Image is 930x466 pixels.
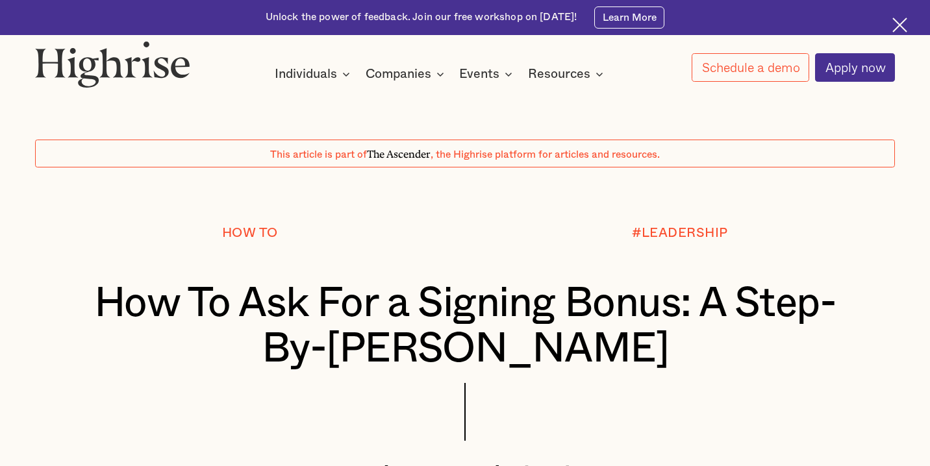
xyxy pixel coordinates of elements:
a: Learn More [594,6,664,29]
img: Cross icon [892,18,907,32]
span: The Ascender [367,146,431,158]
div: Individuals [275,66,337,82]
div: Unlock the power of feedback. Join our free workshop on [DATE]! [266,10,577,24]
div: Resources [528,66,590,82]
div: Events [459,66,499,82]
div: Resources [528,66,607,82]
div: Companies [366,66,448,82]
a: Schedule a demo [692,53,809,82]
h1: How To Ask For a Signing Bonus: A Step-By-[PERSON_NAME] [71,281,860,372]
div: Individuals [275,66,354,82]
a: Apply now [815,53,895,82]
div: How To [222,226,278,240]
div: #LEADERSHIP [632,226,728,240]
span: This article is part of [270,149,367,160]
img: Highrise logo [35,41,190,88]
div: Events [459,66,516,82]
span: , the Highrise platform for articles and resources. [431,149,660,160]
div: Companies [366,66,431,82]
